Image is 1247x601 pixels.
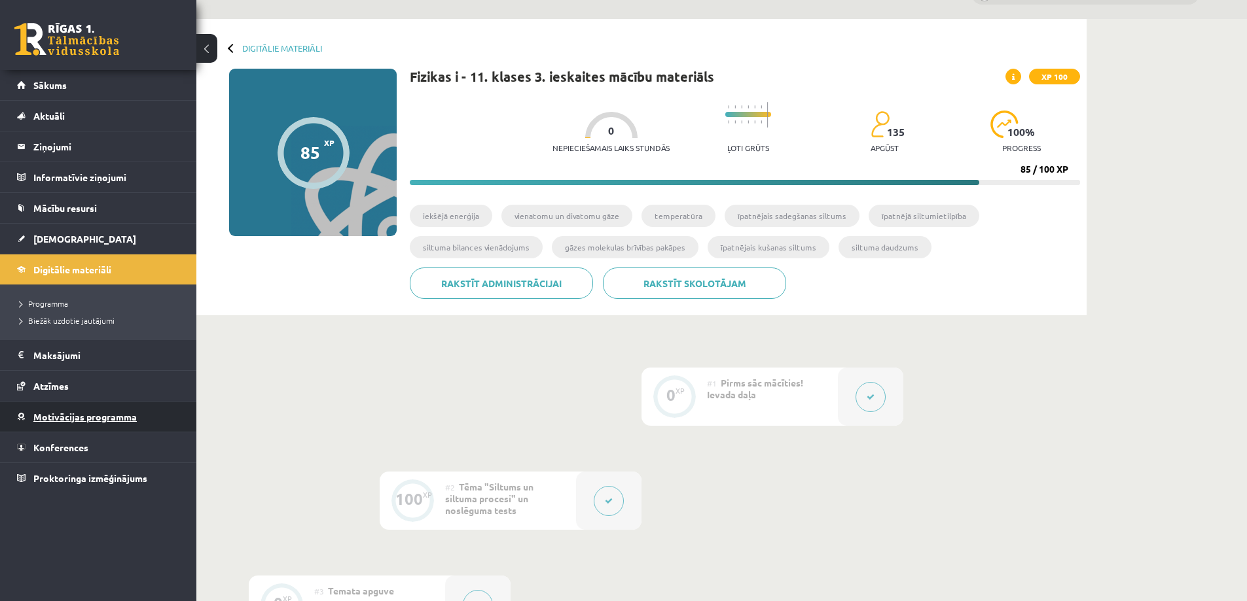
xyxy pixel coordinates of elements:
[395,493,423,505] div: 100
[33,131,180,162] legend: Ziņojumi
[666,389,676,401] div: 0
[608,125,614,137] span: 0
[741,105,742,109] img: icon-short-line-57e1e144782c952c97e751825c79c345078a6d821885a25fce030b3d8c18986b.svg
[642,205,715,227] li: temperatūra
[33,264,111,275] span: Digitālie materiāli
[839,236,931,258] li: siltuma daudzums
[734,105,736,109] img: icon-short-line-57e1e144782c952c97e751825c79c345078a6d821885a25fce030b3d8c18986b.svg
[1002,143,1041,152] p: progress
[14,23,119,56] a: Rīgas 1. Tālmācības vidusskola
[33,79,67,91] span: Sākums
[887,126,905,138] span: 135
[300,143,320,162] div: 85
[552,143,670,152] p: Nepieciešamais laiks stundās
[314,586,324,596] span: #3
[33,233,136,245] span: [DEMOGRAPHIC_DATA]
[20,298,183,309] a: Programma
[17,193,180,223] a: Mācību resursi
[728,105,729,109] img: icon-short-line-57e1e144782c952c97e751825c79c345078a6d821885a25fce030b3d8c18986b.svg
[17,432,180,462] a: Konferences
[17,131,180,162] a: Ziņojumi
[871,143,899,152] p: apgūst
[17,371,180,401] a: Atzīmes
[17,224,180,254] a: [DEMOGRAPHIC_DATA]
[727,143,769,152] p: Ļoti grūts
[33,441,88,453] span: Konferences
[17,340,180,370] a: Maksājumi
[242,43,322,53] a: Digitālie materiāli
[33,162,180,192] legend: Informatīvie ziņojumi
[725,205,859,227] li: īpatnējais sadegšanas siltums
[17,101,180,131] a: Aktuāli
[754,105,755,109] img: icon-short-line-57e1e144782c952c97e751825c79c345078a6d821885a25fce030b3d8c18986b.svg
[761,105,762,109] img: icon-short-line-57e1e144782c952c97e751825c79c345078a6d821885a25fce030b3d8c18986b.svg
[767,102,768,128] img: icon-long-line-d9ea69661e0d244f92f715978eff75569469978d946b2353a9bb055b3ed8787d.svg
[410,205,492,227] li: iekšējā enerģija
[1029,69,1080,84] span: XP 100
[754,120,755,124] img: icon-short-line-57e1e144782c952c97e751825c79c345078a6d821885a25fce030b3d8c18986b.svg
[17,162,180,192] a: Informatīvie ziņojumi
[869,205,979,227] li: īpatnējā siltumietilpība
[20,298,68,309] span: Programma
[20,315,183,326] a: Biežāk uzdotie jautājumi
[676,387,685,394] div: XP
[17,254,180,284] a: Digitālie materiāli
[1007,126,1036,138] span: 100 %
[410,236,543,258] li: siltuma bilances vienādojums
[328,585,394,596] span: Temata apguve
[33,411,137,422] span: Motivācijas programma
[33,380,69,392] span: Atzīmes
[741,120,742,124] img: icon-short-line-57e1e144782c952c97e751825c79c345078a6d821885a25fce030b3d8c18986b.svg
[17,402,180,432] a: Motivācijas programma
[20,315,115,326] span: Biežāk uzdotie jautājumi
[708,236,829,258] li: īpatnējais kušanas siltums
[445,481,533,516] span: Tēma "Siltums un siltuma procesi" un noslēguma tests
[17,463,180,493] a: Proktoringa izmēģinājums
[423,491,432,498] div: XP
[707,377,803,400] span: Pirms sāc mācīties! Ievada daļa
[871,111,890,138] img: students-c634bb4e5e11cddfef0936a35e636f08e4e9abd3cc4e673bd6f9a4125e45ecb1.svg
[33,202,97,214] span: Mācību resursi
[748,105,749,109] img: icon-short-line-57e1e144782c952c97e751825c79c345078a6d821885a25fce030b3d8c18986b.svg
[748,120,749,124] img: icon-short-line-57e1e144782c952c97e751825c79c345078a6d821885a25fce030b3d8c18986b.svg
[707,378,717,388] span: #1
[603,267,786,299] a: Rakstīt skolotājam
[501,205,632,227] li: vienatomu un divatomu gāze
[552,236,698,258] li: gāzes molekulas brīvības pakāpes
[410,267,593,299] a: Rakstīt administrācijai
[33,110,65,122] span: Aktuāli
[445,482,455,492] span: #2
[410,69,714,84] h1: Fizikas i - 11. klases 3. ieskaites mācību materiāls
[17,70,180,100] a: Sākums
[33,340,180,370] legend: Maksājumi
[734,120,736,124] img: icon-short-line-57e1e144782c952c97e751825c79c345078a6d821885a25fce030b3d8c18986b.svg
[761,120,762,124] img: icon-short-line-57e1e144782c952c97e751825c79c345078a6d821885a25fce030b3d8c18986b.svg
[324,138,334,147] span: XP
[990,111,1019,138] img: icon-progress-161ccf0a02000e728c5f80fcf4c31c7af3da0e1684b2b1d7c360e028c24a22f1.svg
[33,472,147,484] span: Proktoringa izmēģinājums
[728,120,729,124] img: icon-short-line-57e1e144782c952c97e751825c79c345078a6d821885a25fce030b3d8c18986b.svg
